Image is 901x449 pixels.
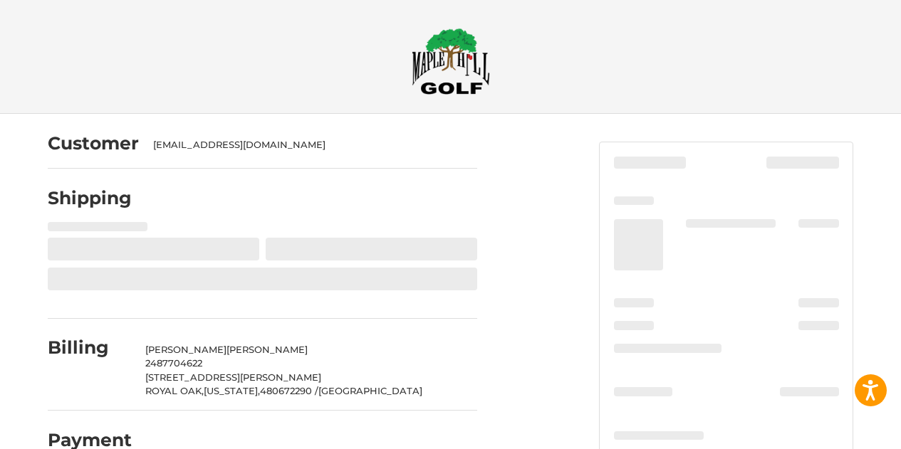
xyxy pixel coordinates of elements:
span: [US_STATE], [204,385,260,396]
span: 2487704622 [145,357,202,369]
div: [EMAIL_ADDRESS][DOMAIN_NAME] [153,138,464,152]
img: Maple Hill Golf [412,28,490,95]
span: [STREET_ADDRESS][PERSON_NAME] [145,371,321,383]
iframe: Google Customer Reviews [783,411,901,449]
h2: Billing [48,337,131,359]
span: ROYAL OAK, [145,385,204,396]
h2: Customer [48,132,139,154]
iframe: Gorgias live chat messenger [14,388,170,435]
span: 480672290 / [260,385,318,396]
span: [GEOGRAPHIC_DATA] [318,385,422,396]
h2: Shipping [48,187,132,209]
span: [PERSON_NAME] [145,344,226,355]
span: [PERSON_NAME] [226,344,308,355]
